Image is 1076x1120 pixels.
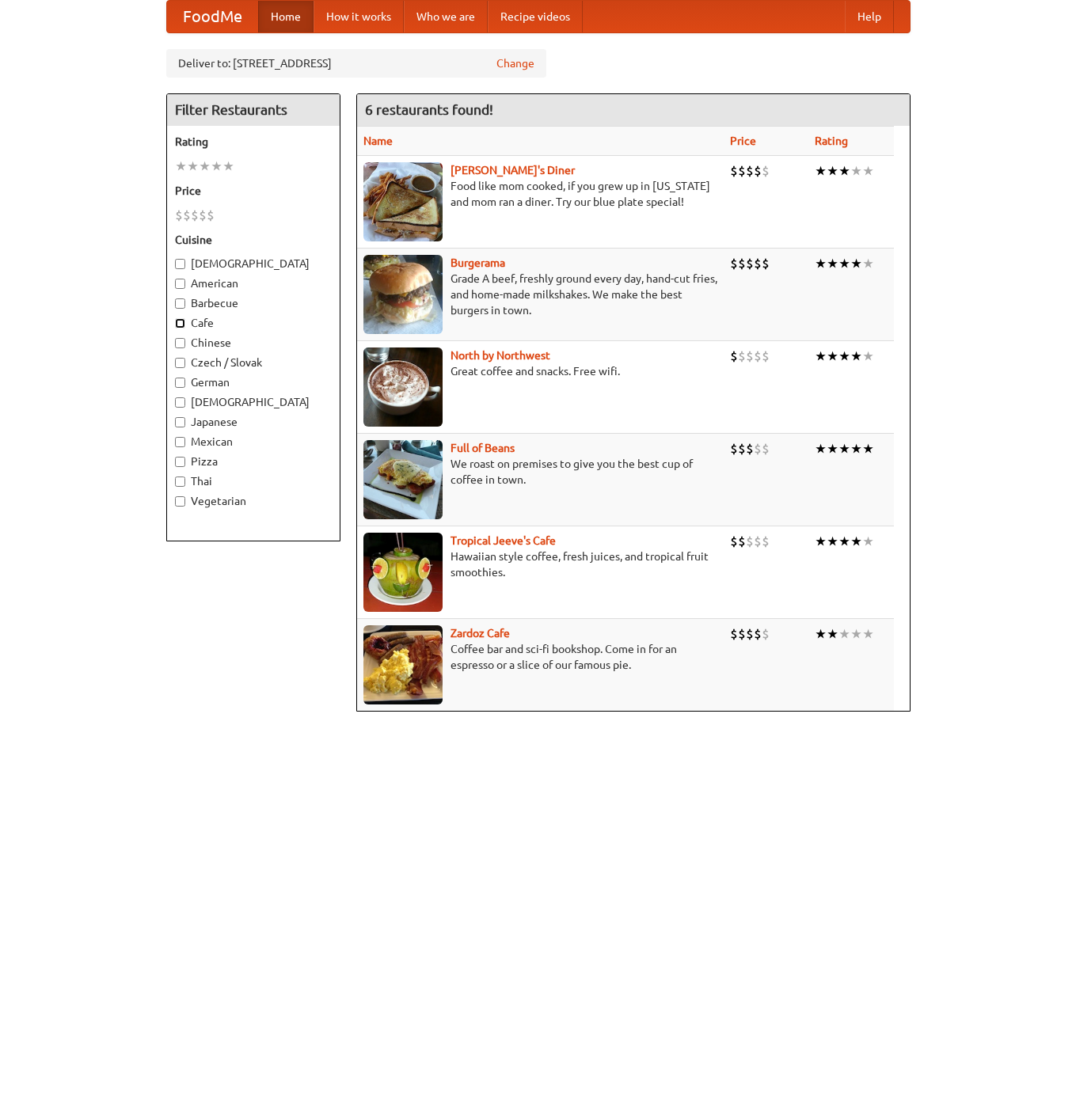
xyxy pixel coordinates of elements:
[451,164,575,177] a: [PERSON_NAME]'s Diner
[175,493,332,509] label: Vegetarian
[363,456,717,488] p: We roast on premises to give you the best cup of coffee in town.
[815,347,827,365] li: ★
[730,255,738,272] li: $
[862,255,874,272] li: ★
[166,49,546,78] div: Deliver to: [STREET_ADDRESS]
[175,183,332,199] h5: Price
[363,625,443,704] img: zardoz.jpg
[496,55,534,71] a: Change
[175,158,187,175] li: ★
[838,625,850,643] li: ★
[838,440,850,457] li: ★
[175,496,185,507] input: Vegetarian
[850,162,862,180] li: ★
[175,279,185,289] input: American
[762,347,770,365] li: $
[827,255,838,272] li: ★
[862,533,874,550] li: ★
[175,454,332,469] label: Pizza
[175,207,183,224] li: $
[175,318,185,328] input: Cafe
[363,533,443,612] img: jeeves.jpg
[754,533,762,550] li: $
[730,162,738,180] li: $
[754,162,762,180] li: $
[314,1,404,32] a: How it works
[365,102,493,117] ng-pluralize: 6 restaurants found!
[175,335,332,351] label: Chinese
[175,437,185,447] input: Mexican
[258,1,314,32] a: Home
[815,440,827,457] li: ★
[175,358,185,368] input: Czech / Slovak
[845,1,894,32] a: Help
[754,625,762,643] li: $
[175,256,332,271] label: [DEMOGRAPHIC_DATA]
[746,533,754,550] li: $
[363,549,717,580] p: Hawaiian style coffee, fresh juices, and tropical fruit smoothies.
[451,349,550,362] a: North by Northwest
[175,355,332,370] label: Czech / Slovak
[746,347,754,365] li: $
[827,625,838,643] li: ★
[363,440,443,519] img: beans.jpg
[730,440,738,457] li: $
[167,94,340,126] h4: Filter Restaurants
[862,347,874,365] li: ★
[754,440,762,457] li: $
[167,1,258,32] a: FoodMe
[175,298,185,309] input: Barbecue
[488,1,583,32] a: Recipe videos
[862,625,874,643] li: ★
[175,275,332,291] label: American
[363,255,443,334] img: burgerama.jpg
[175,295,332,311] label: Barbecue
[738,440,746,457] li: $
[815,135,848,147] a: Rating
[363,363,717,379] p: Great coffee and snacks. Free wifi.
[211,158,222,175] li: ★
[363,135,393,147] a: Name
[730,533,738,550] li: $
[862,440,874,457] li: ★
[175,232,332,248] h5: Cuisine
[175,473,332,489] label: Thai
[862,162,874,180] li: ★
[451,534,556,547] b: Tropical Jeeve's Cafe
[738,255,746,272] li: $
[738,162,746,180] li: $
[175,417,185,427] input: Japanese
[838,162,850,180] li: ★
[363,271,717,318] p: Grade A beef, freshly ground every day, hand-cut fries, and home-made milkshakes. We make the bes...
[175,374,332,390] label: German
[730,135,756,147] a: Price
[175,476,185,487] input: Thai
[762,440,770,457] li: $
[850,440,862,457] li: ★
[363,347,443,427] img: north.jpg
[175,378,185,388] input: German
[363,162,443,241] img: sallys.jpg
[746,255,754,272] li: $
[850,347,862,365] li: ★
[363,178,717,210] p: Food like mom cooked, if you grew up in [US_STATE] and mom ran a diner. Try our blue plate special!
[451,627,510,640] a: Zardoz Cafe
[762,255,770,272] li: $
[754,255,762,272] li: $
[363,641,717,673] p: Coffee bar and sci-fi bookshop. Come in for an espresso or a slice of our famous pie.
[738,625,746,643] li: $
[451,442,515,454] a: Full of Beans
[762,625,770,643] li: $
[850,625,862,643] li: ★
[754,347,762,365] li: $
[827,440,838,457] li: ★
[175,394,332,410] label: [DEMOGRAPHIC_DATA]
[175,414,332,430] label: Japanese
[451,256,505,269] a: Burgerama
[199,158,211,175] li: ★
[175,134,332,150] h5: Rating
[175,315,332,331] label: Cafe
[746,625,754,643] li: $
